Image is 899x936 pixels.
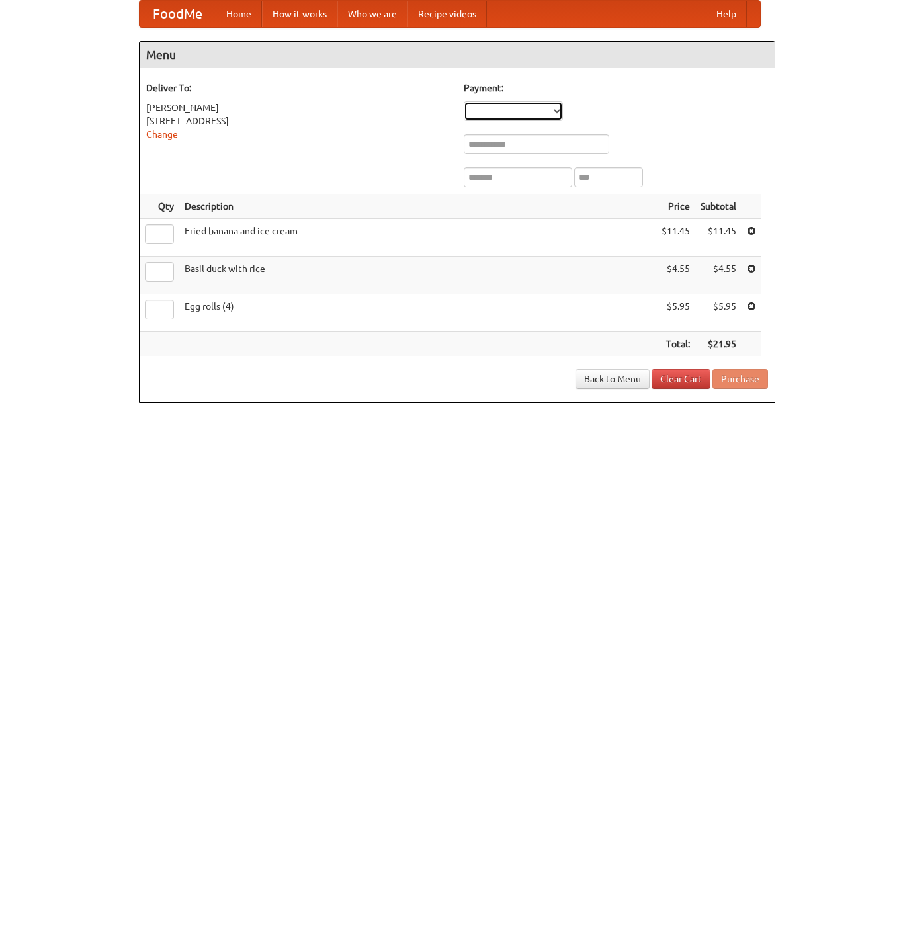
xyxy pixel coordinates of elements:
[216,1,262,27] a: Home
[706,1,747,27] a: Help
[140,1,216,27] a: FoodMe
[146,114,450,128] div: [STREET_ADDRESS]
[695,257,742,294] td: $4.55
[656,194,695,219] th: Price
[179,294,656,332] td: Egg rolls (4)
[179,219,656,257] td: Fried banana and ice cream
[146,101,450,114] div: [PERSON_NAME]
[179,194,656,219] th: Description
[695,332,742,357] th: $21.95
[179,257,656,294] td: Basil duck with rice
[656,219,695,257] td: $11.45
[464,81,768,95] h5: Payment:
[695,194,742,219] th: Subtotal
[576,369,650,389] a: Back to Menu
[407,1,487,27] a: Recipe videos
[695,294,742,332] td: $5.95
[140,194,179,219] th: Qty
[712,369,768,389] button: Purchase
[337,1,407,27] a: Who we are
[146,129,178,140] a: Change
[695,219,742,257] td: $11.45
[656,257,695,294] td: $4.55
[140,42,775,68] h4: Menu
[656,332,695,357] th: Total:
[146,81,450,95] h5: Deliver To:
[656,294,695,332] td: $5.95
[652,369,710,389] a: Clear Cart
[262,1,337,27] a: How it works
